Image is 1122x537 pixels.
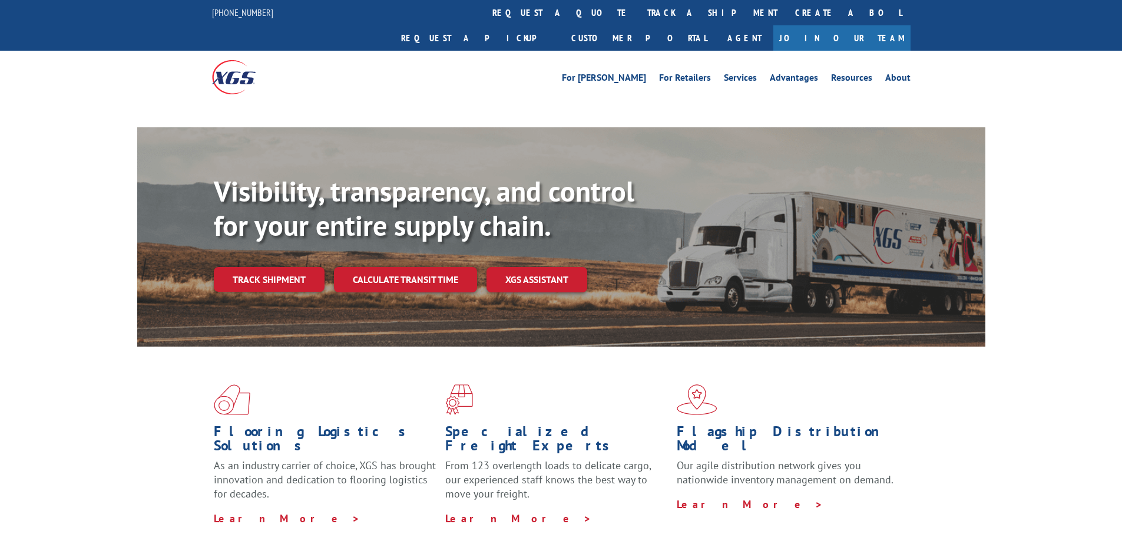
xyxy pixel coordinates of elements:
[445,459,668,511] p: From 123 overlength loads to delicate cargo, our experienced staff knows the best way to move you...
[677,384,717,415] img: xgs-icon-flagship-distribution-model-red
[486,267,587,292] a: XGS ASSISTANT
[214,267,325,292] a: Track shipment
[659,73,711,86] a: For Retailers
[724,73,757,86] a: Services
[214,512,360,525] a: Learn More >
[214,424,436,459] h1: Flooring Logistics Solutions
[445,512,592,525] a: Learn More >
[445,384,473,415] img: xgs-icon-focused-on-flooring-red
[773,25,911,51] a: Join Our Team
[677,424,899,459] h1: Flagship Distribution Model
[677,459,893,486] span: Our agile distribution network gives you nationwide inventory management on demand.
[831,73,872,86] a: Resources
[677,498,823,511] a: Learn More >
[716,25,773,51] a: Agent
[214,384,250,415] img: xgs-icon-total-supply-chain-intelligence-red
[562,25,716,51] a: Customer Portal
[445,424,668,459] h1: Specialized Freight Experts
[392,25,562,51] a: Request a pickup
[214,459,436,500] span: As an industry carrier of choice, XGS has brought innovation and dedication to flooring logistics...
[562,73,646,86] a: For [PERSON_NAME]
[334,267,477,292] a: Calculate transit time
[214,173,634,243] b: Visibility, transparency, and control for your entire supply chain.
[770,73,818,86] a: Advantages
[885,73,911,86] a: About
[212,6,273,18] a: [PHONE_NUMBER]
